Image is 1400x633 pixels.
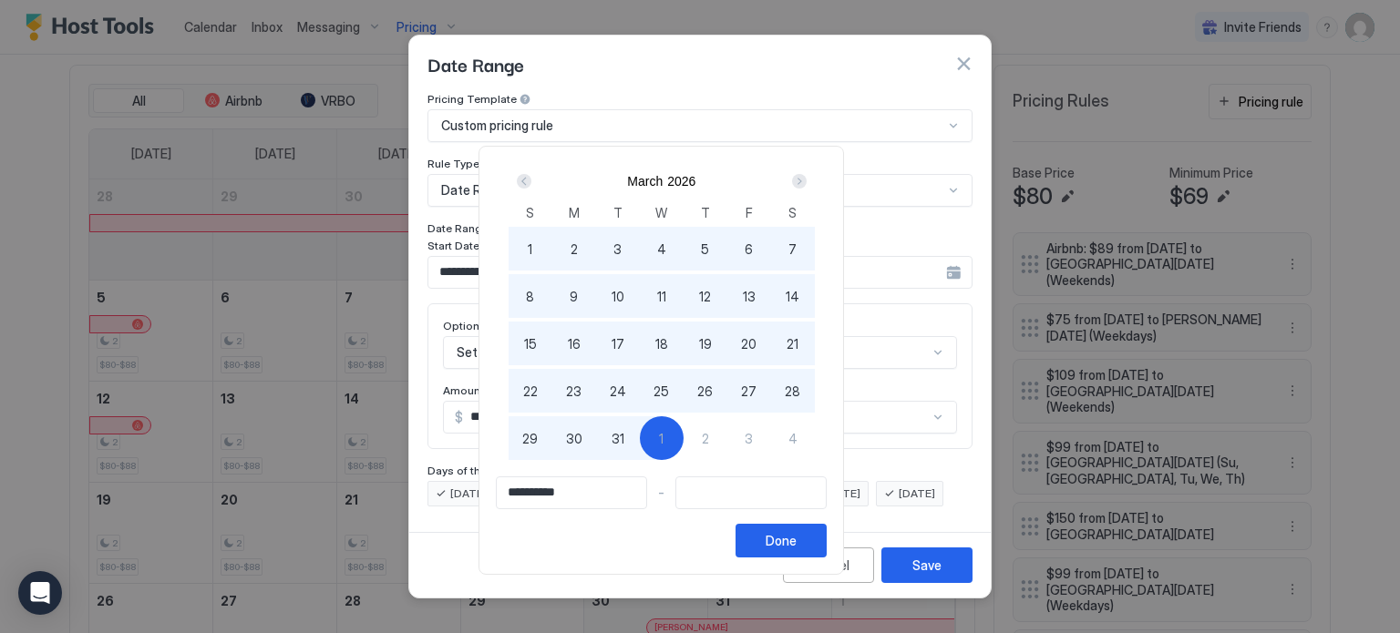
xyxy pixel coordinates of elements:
span: 2 [702,429,709,448]
button: 26 [684,369,727,413]
span: 22 [523,382,538,401]
input: Input Field [497,477,646,508]
button: 18 [640,322,684,365]
button: 25 [640,369,684,413]
div: Done [766,531,797,550]
span: 8 [526,287,534,306]
span: 30 [566,429,582,448]
span: 19 [699,334,712,353]
span: 18 [655,334,668,353]
button: 24 [596,369,640,413]
button: 22 [509,369,552,413]
span: 7 [788,240,797,259]
span: 29 [522,429,538,448]
span: 15 [524,334,537,353]
button: 2 [684,416,727,460]
button: 2 [552,227,596,271]
button: 8 [509,274,552,318]
button: 14 [771,274,815,318]
button: 2026 [667,174,695,189]
span: 13 [743,287,756,306]
span: 6 [745,240,753,259]
span: 20 [741,334,757,353]
span: 28 [785,382,800,401]
span: 26 [697,382,713,401]
span: W [655,203,667,222]
button: 17 [596,322,640,365]
span: 9 [570,287,578,306]
button: 6 [727,227,771,271]
span: 11 [657,287,666,306]
button: 4 [640,227,684,271]
button: 10 [596,274,640,318]
button: 11 [640,274,684,318]
button: 19 [684,322,727,365]
button: Done [736,524,827,557]
button: 15 [509,322,552,365]
span: 1 [528,240,532,259]
span: - [658,485,664,501]
button: 7 [771,227,815,271]
span: 1 [659,429,664,448]
button: 1 [509,227,552,271]
button: 30 [552,416,596,460]
button: Next [786,170,810,192]
span: 10 [612,287,624,306]
span: S [788,203,797,222]
span: 3 [613,240,622,259]
button: 5 [684,227,727,271]
span: 21 [787,334,798,353]
span: 16 [568,334,581,353]
button: 13 [727,274,771,318]
button: 23 [552,369,596,413]
button: 1 [640,416,684,460]
span: 23 [566,382,582,401]
button: 28 [771,369,815,413]
span: 3 [745,429,753,448]
button: 20 [727,322,771,365]
span: 2 [571,240,578,259]
button: 4 [771,416,815,460]
button: 3 [727,416,771,460]
button: 31 [596,416,640,460]
button: 9 [552,274,596,318]
button: Prev [513,170,538,192]
button: 16 [552,322,596,365]
span: M [569,203,580,222]
input: Input Field [676,477,826,508]
span: 24 [610,382,626,401]
button: 29 [509,416,552,460]
span: 4 [788,429,798,448]
span: 12 [699,287,711,306]
button: 27 [727,369,771,413]
span: 4 [657,240,666,259]
button: 3 [596,227,640,271]
span: 14 [786,287,799,306]
span: T [701,203,710,222]
span: 25 [654,382,669,401]
button: March [627,174,663,189]
span: F [746,203,753,222]
span: 31 [612,429,624,448]
span: 5 [701,240,709,259]
span: 27 [741,382,757,401]
button: 12 [684,274,727,318]
button: 21 [771,322,815,365]
div: Open Intercom Messenger [18,571,62,615]
span: S [526,203,534,222]
span: 17 [612,334,624,353]
span: T [613,203,623,222]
